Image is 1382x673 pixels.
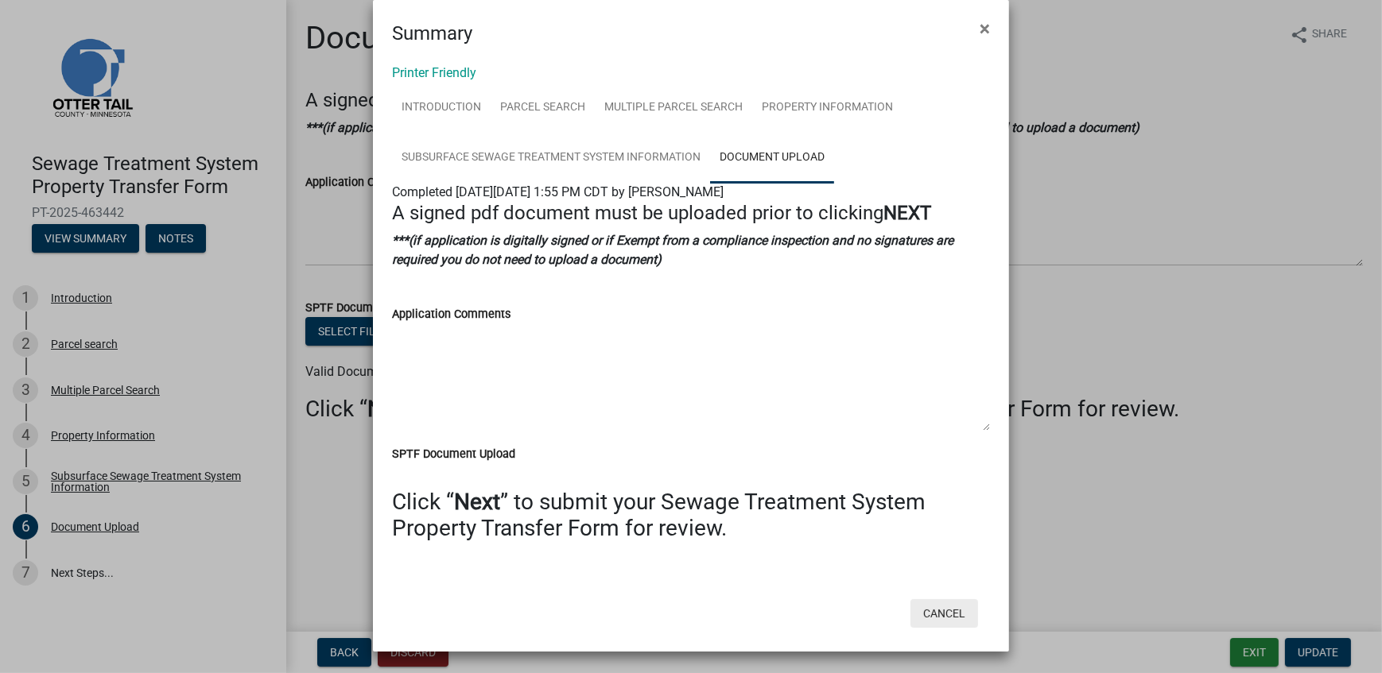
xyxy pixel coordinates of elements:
[454,489,500,515] strong: Next
[910,599,978,628] button: Cancel
[392,202,990,225] h4: A signed pdf document must be uploaded prior to clicking
[392,449,515,460] label: SPTF Document Upload
[392,489,990,542] h3: Click “ ” to submit your Sewage Treatment System Property Transfer Form for review.
[392,309,510,320] label: Application Comments
[883,202,931,224] strong: NEXT
[392,83,491,133] a: Introduction
[392,184,724,199] span: Completed [DATE][DATE] 1:55 PM CDT by [PERSON_NAME]
[392,19,472,48] h4: Summary
[752,83,903,133] a: Property Information
[392,133,710,184] a: Subsurface Sewage Treatment System Information
[967,6,1003,51] button: Close
[491,83,595,133] a: Parcel search
[595,83,752,133] a: Multiple Parcel Search
[980,17,990,40] span: ×
[392,65,476,80] a: Printer Friendly
[710,133,834,184] a: Document Upload
[392,233,953,267] strong: ***(if application is digitally signed or if Exempt from a compliance inspection and no signature...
